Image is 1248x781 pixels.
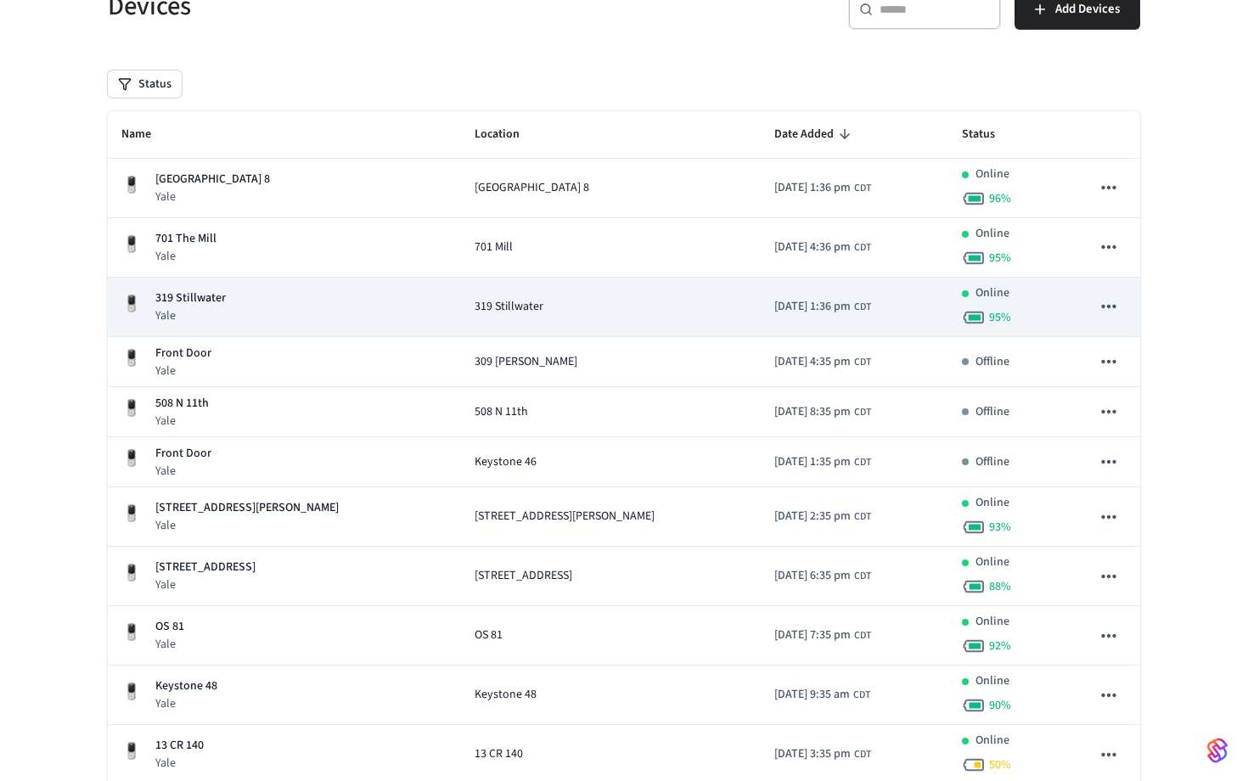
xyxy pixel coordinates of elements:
span: [DATE] 1:36 pm [774,179,851,197]
p: 319 Stillwater [155,289,226,307]
p: Online [975,672,1009,690]
span: Location [475,121,542,148]
span: CDT [854,455,871,470]
div: America/Chicago [774,745,871,763]
span: Keystone 48 [475,686,537,704]
div: America/Chicago [774,403,871,421]
p: 13 CR 140 [155,737,204,755]
p: Online [975,166,1009,183]
p: Yale [155,413,209,430]
button: Status [108,70,182,98]
p: Front Door [155,345,211,362]
p: Yale [155,362,211,379]
span: CDT [854,405,871,420]
span: CDT [854,509,871,525]
p: 701 The Mill [155,230,216,248]
img: Yale Assure Touchscreen Wifi Smart Lock, Satin Nickel, Front [121,175,142,195]
div: America/Chicago [774,239,871,256]
img: Yale Assure Touchscreen Wifi Smart Lock, Satin Nickel, Front [121,348,142,368]
img: Yale Assure Touchscreen Wifi Smart Lock, Satin Nickel, Front [121,682,142,702]
span: [DATE] 7:35 pm [774,626,851,644]
div: America/Chicago [774,179,871,197]
span: [DATE] 2:35 pm [774,508,851,525]
img: SeamLogoGradient.69752ec5.svg [1207,737,1228,764]
span: [DATE] 4:36 pm [774,239,851,256]
span: OS 81 [475,626,503,644]
span: 93 % [989,519,1011,536]
span: 13 CR 140 [475,745,523,763]
div: America/Chicago [774,686,870,704]
span: Keystone 46 [475,453,537,471]
p: Yale [155,636,184,653]
p: [GEOGRAPHIC_DATA] 8 [155,171,270,188]
span: 50 % [989,756,1011,773]
span: 95 % [989,250,1011,267]
p: Offline [975,453,1009,471]
p: Yale [155,463,211,480]
span: Name [121,121,173,148]
p: Front Door [155,445,211,463]
img: Yale Assure Touchscreen Wifi Smart Lock, Satin Nickel, Front [121,622,142,643]
span: CDT [854,240,871,256]
span: 96 % [989,190,1011,207]
p: Yale [155,576,256,593]
span: 92 % [989,638,1011,655]
div: America/Chicago [774,453,871,471]
span: [DATE] 9:35 am [774,686,850,704]
p: Yale [155,248,216,265]
p: Online [975,613,1009,631]
p: [STREET_ADDRESS] [155,559,256,576]
span: CDT [854,181,871,196]
span: CDT [854,747,871,762]
p: Keystone 48 [155,677,217,695]
p: Yale [155,307,226,324]
span: 309 [PERSON_NAME] [475,353,577,371]
span: [DATE] 4:35 pm [774,353,851,371]
div: America/Chicago [774,567,871,585]
div: America/Chicago [774,353,871,371]
span: 90 % [989,697,1011,714]
p: [STREET_ADDRESS][PERSON_NAME] [155,499,339,517]
img: Yale Assure Touchscreen Wifi Smart Lock, Satin Nickel, Front [121,398,142,419]
img: Yale Assure Touchscreen Wifi Smart Lock, Satin Nickel, Front [121,234,142,255]
p: Offline [975,403,1009,421]
span: 88 % [989,578,1011,595]
p: Online [975,553,1009,571]
img: Yale Assure Touchscreen Wifi Smart Lock, Satin Nickel, Front [121,503,142,524]
div: America/Chicago [774,298,871,316]
p: Yale [155,695,217,712]
p: Online [975,494,1009,512]
img: Yale Assure Touchscreen Wifi Smart Lock, Satin Nickel, Front [121,563,142,583]
span: [STREET_ADDRESS][PERSON_NAME] [475,508,655,525]
p: Yale [155,517,339,534]
span: CDT [854,628,871,643]
span: 319 Stillwater [475,298,543,316]
span: Status [962,121,1017,148]
span: [DATE] 1:35 pm [774,453,851,471]
span: 95 % [989,309,1011,326]
span: CDT [853,688,870,703]
p: 508 N 11th [155,395,209,413]
span: [STREET_ADDRESS] [475,567,572,585]
img: Yale Assure Touchscreen Wifi Smart Lock, Satin Nickel, Front [121,294,142,314]
span: CDT [854,355,871,370]
p: Online [975,284,1009,302]
span: [DATE] 8:35 pm [774,403,851,421]
span: [GEOGRAPHIC_DATA] 8 [475,179,589,197]
span: [DATE] 1:36 pm [774,298,851,316]
span: [DATE] 3:35 pm [774,745,851,763]
p: Online [975,732,1009,750]
p: Online [975,225,1009,243]
span: 701 Mill [475,239,513,256]
span: Date Added [774,121,856,148]
p: OS 81 [155,618,184,636]
p: Offline [975,353,1009,371]
div: America/Chicago [774,508,871,525]
p: Yale [155,755,204,772]
img: Yale Assure Touchscreen Wifi Smart Lock, Satin Nickel, Front [121,448,142,469]
img: Yale Assure Touchscreen Wifi Smart Lock, Satin Nickel, Front [121,741,142,761]
span: [DATE] 6:35 pm [774,567,851,585]
span: CDT [854,569,871,584]
p: Yale [155,188,270,205]
span: CDT [854,300,871,315]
